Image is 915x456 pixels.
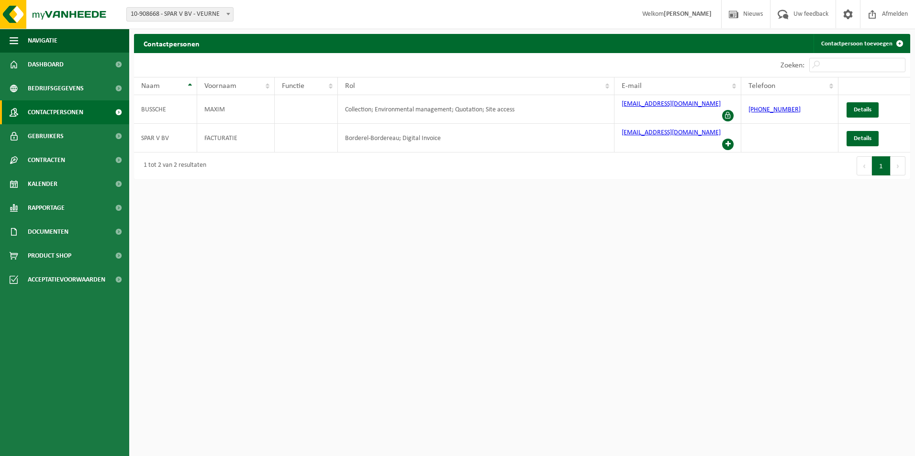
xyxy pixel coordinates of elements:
span: Details [854,135,871,141]
span: Product Shop [28,244,71,268]
span: Navigatie [28,29,57,53]
a: Details [847,131,879,146]
span: Telefoon [748,82,775,90]
span: Acceptatievoorwaarden [28,268,105,292]
div: 1 tot 2 van 2 resultaten [139,157,206,174]
td: BUSSCHE [134,95,197,124]
span: Details [854,107,871,113]
a: [EMAIL_ADDRESS][DOMAIN_NAME] [622,129,721,136]
a: [PHONE_NUMBER] [748,106,801,113]
td: FACTURATIE [197,124,274,152]
span: 10-908668 - SPAR V BV - VEURNE [126,7,234,22]
span: Documenten [28,220,68,244]
span: E-mail [622,82,642,90]
button: Next [891,156,905,175]
span: Bedrijfsgegevens [28,76,84,100]
span: 10-908668 - SPAR V BV - VEURNE [127,8,233,21]
td: Borderel-Bordereau; Digital Invoice [338,124,614,152]
a: Details [847,102,879,118]
strong: [PERSON_NAME] [664,11,712,18]
label: Zoeken: [781,62,804,69]
a: Contactpersoon toevoegen [814,34,909,53]
span: Dashboard [28,53,64,76]
td: MAXIM [197,95,274,124]
span: Naam [141,82,160,90]
button: Previous [857,156,872,175]
span: Functie [282,82,304,90]
h2: Contactpersonen [134,34,209,53]
button: 1 [872,156,891,175]
td: SPAR V BV [134,124,197,152]
span: Rol [345,82,355,90]
span: Rapportage [28,196,65,220]
td: Collection; Environmental management; Quotation; Site access [338,95,614,124]
span: Kalender [28,172,57,196]
span: Contactpersonen [28,100,83,124]
span: Contracten [28,148,65,172]
a: [EMAIL_ADDRESS][DOMAIN_NAME] [622,100,721,108]
span: Gebruikers [28,124,64,148]
span: Voornaam [204,82,236,90]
